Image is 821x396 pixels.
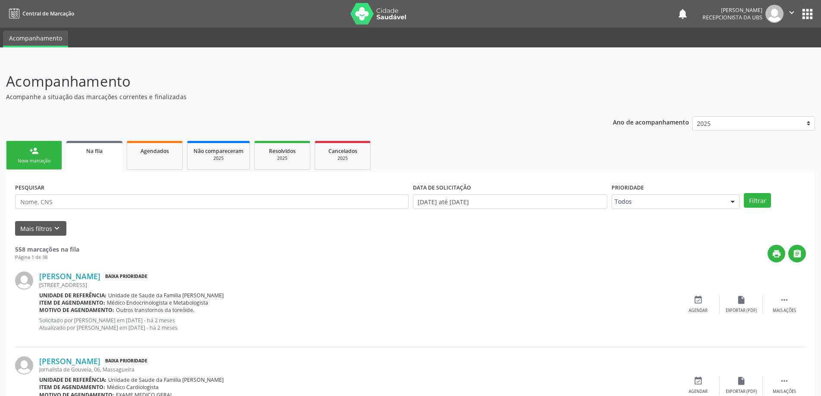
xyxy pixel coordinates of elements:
[784,5,800,23] button: 
[773,389,796,395] div: Mais ações
[702,14,762,21] span: Recepcionista da UBS
[194,147,243,155] span: Não compareceram
[140,147,169,155] span: Agendados
[613,116,689,127] p: Ano de acompanhamento
[15,254,79,261] div: Página 1 de 38
[768,245,785,262] button: print
[269,147,296,155] span: Resolvidos
[737,295,746,305] i: insert_drive_file
[780,295,789,305] i: 
[615,197,722,206] span: Todos
[12,158,56,164] div: Nova marcação
[6,92,572,101] p: Acompanhe a situação das marcações correntes e finalizadas
[107,384,159,391] span: Médico Cardiologista
[612,181,644,194] label: Prioridade
[194,155,243,162] div: 2025
[39,281,677,289] div: [STREET_ADDRESS]
[15,181,44,194] label: PESQUISAR
[6,6,74,21] a: Central de Marcação
[321,155,364,162] div: 2025
[108,376,224,384] span: Unidade de Saude da Familia [PERSON_NAME]
[677,8,689,20] button: notifications
[744,193,771,208] button: Filtrar
[15,271,33,290] img: img
[689,389,708,395] div: Agendar
[261,155,304,162] div: 2025
[108,292,224,299] span: Unidade de Saude da Familia [PERSON_NAME]
[86,147,103,155] span: Na fila
[689,308,708,314] div: Agendar
[15,245,79,253] strong: 558 marcações na fila
[39,356,100,366] a: [PERSON_NAME]
[39,271,100,281] a: [PERSON_NAME]
[800,6,815,22] button: apps
[6,71,572,92] p: Acompanhamento
[107,299,208,306] span: Médico Endocrinologista e Metabologista
[793,249,802,259] i: 
[693,376,703,386] i: event_available
[413,181,471,194] label: DATA DE SOLICITAÇÃO
[726,308,757,314] div: Exportar (PDF)
[39,384,105,391] b: Item de agendamento:
[15,221,66,236] button: Mais filtroskeyboard_arrow_down
[772,249,781,259] i: print
[39,376,106,384] b: Unidade de referência:
[693,295,703,305] i: event_available
[328,147,357,155] span: Cancelados
[29,146,39,156] div: person_add
[39,366,677,373] div: Jornalista de Gouveia, 06, Massagueira
[103,272,149,281] span: Baixa Prioridade
[737,376,746,386] i: insert_drive_file
[39,299,105,306] b: Item de agendamento:
[22,10,74,17] span: Central de Marcação
[52,224,62,233] i: keyboard_arrow_down
[787,8,796,17] i: 
[103,357,149,366] span: Baixa Prioridade
[39,292,106,299] b: Unidade de referência:
[39,306,114,314] b: Motivo de agendamento:
[773,308,796,314] div: Mais ações
[726,389,757,395] div: Exportar (PDF)
[788,245,806,262] button: 
[116,306,194,314] span: Outros transtornos da toreóide.
[15,356,33,374] img: img
[702,6,762,14] div: [PERSON_NAME]
[39,317,677,331] p: Solicitado por [PERSON_NAME] em [DATE] - há 2 meses Atualizado por [PERSON_NAME] em [DATE] - há 2...
[765,5,784,23] img: img
[15,194,409,209] input: Nome, CNS
[780,376,789,386] i: 
[3,31,68,47] a: Acompanhamento
[413,194,607,209] input: Selecione um intervalo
